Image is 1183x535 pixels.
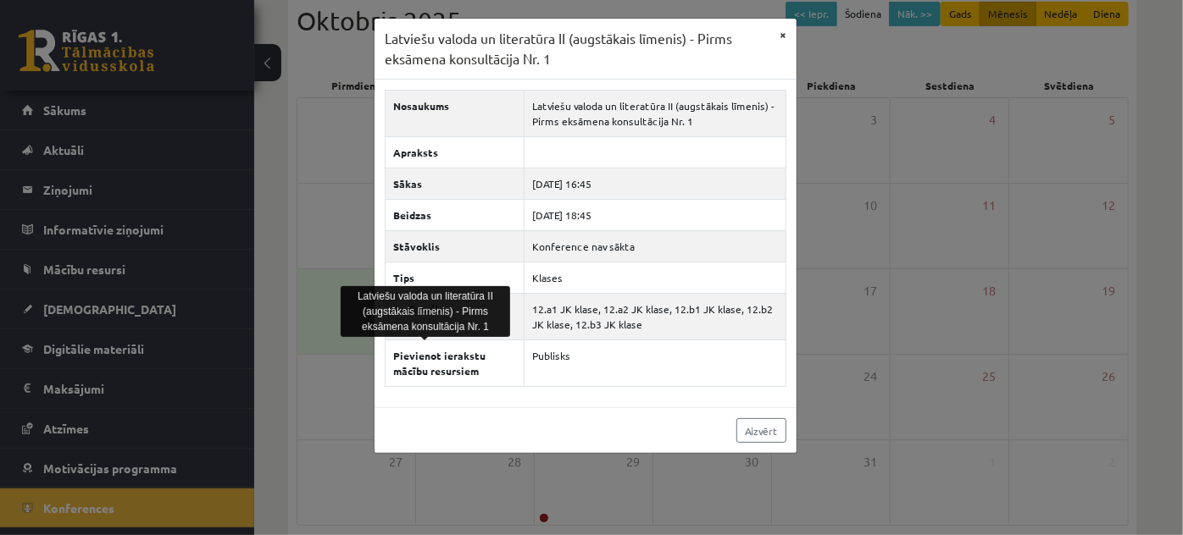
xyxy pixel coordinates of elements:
[386,231,525,262] th: Stāvoklis
[525,262,786,294] td: Klases
[525,200,786,231] td: [DATE] 18:45
[525,340,786,387] td: Publisks
[386,137,525,168] th: Apraksts
[525,294,786,340] td: 12.a1 JK klase, 12.a2 JK klase, 12.b1 JK klase, 12.b2 JK klase, 12.b3 JK klase
[769,19,797,51] button: ×
[386,340,525,387] th: Pievienot ierakstu mācību resursiem
[525,168,786,200] td: [DATE] 16:45
[525,91,786,137] td: Latviešu valoda un literatūra II (augstākais līmenis) - Pirms eksāmena konsultācija Nr. 1
[386,168,525,200] th: Sākas
[386,200,525,231] th: Beidzas
[385,29,769,69] h3: Latviešu valoda un literatūra II (augstākais līmenis) - Pirms eksāmena konsultācija Nr. 1
[386,262,525,294] th: Tips
[736,418,786,443] a: Aizvērt
[386,91,525,137] th: Nosaukums
[525,231,786,262] td: Konference nav sākta
[341,286,510,337] div: Latviešu valoda un literatūra II (augstākais līmenis) - Pirms eksāmena konsultācija Nr. 1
